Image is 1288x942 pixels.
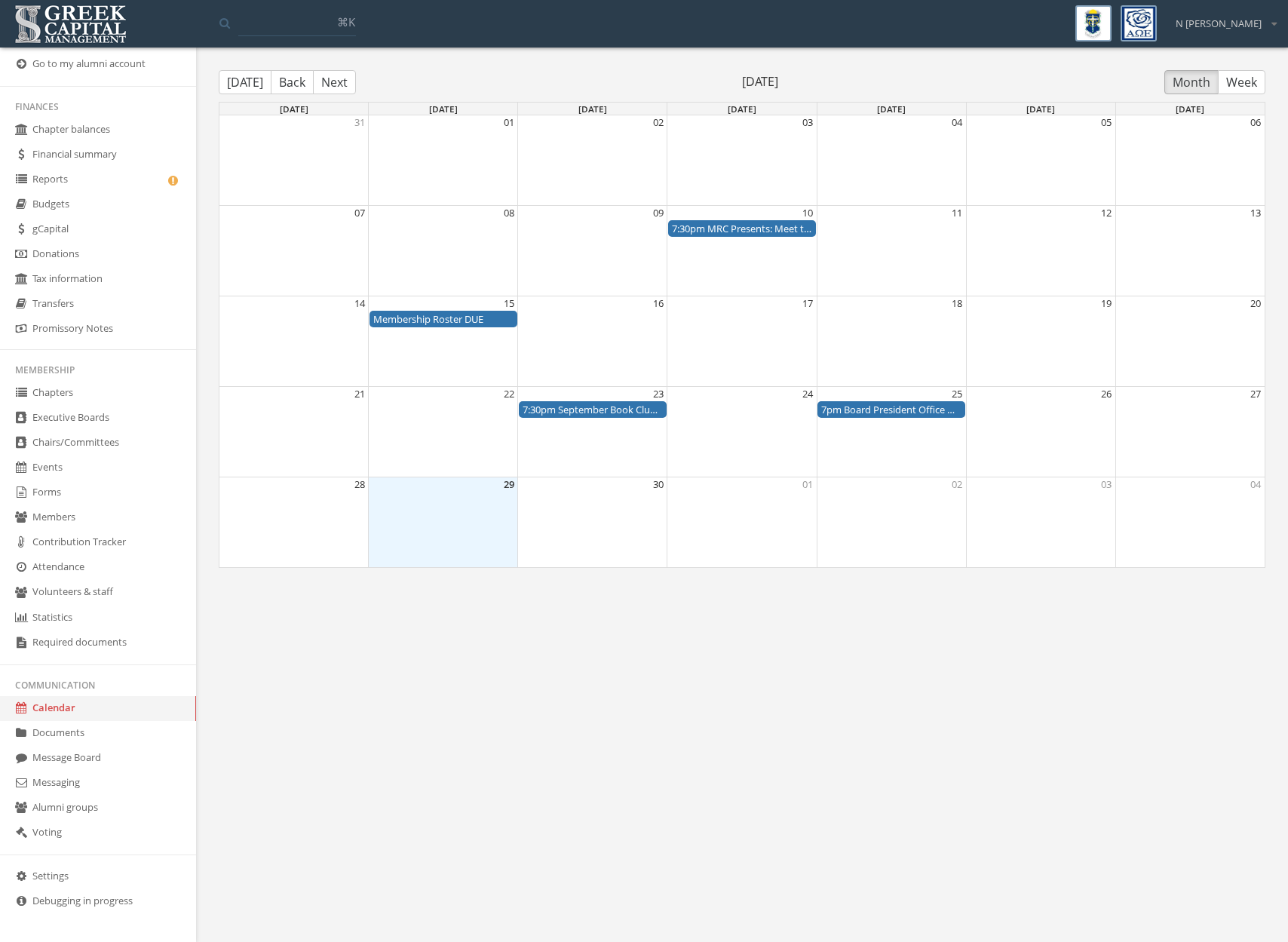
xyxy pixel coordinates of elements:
[1026,103,1055,115] span: [DATE]
[653,477,664,492] button: 30
[429,103,458,115] span: [DATE]
[504,477,514,492] button: 29
[504,296,514,311] button: 15
[1250,387,1261,401] button: 27
[578,103,607,115] span: [DATE]
[523,403,663,417] div: September Book Club (Zoom)
[1101,387,1112,401] button: 26
[653,115,664,130] button: 02
[504,387,514,401] button: 22
[1166,5,1277,31] div: N [PERSON_NAME]
[1176,17,1262,31] span: N [PERSON_NAME]
[1250,206,1261,220] button: 13
[1250,477,1261,492] button: 04
[373,312,514,327] div: Membership Roster DUE
[1101,115,1112,130] button: 05
[802,477,813,492] button: 01
[504,206,514,220] button: 08
[653,206,664,220] button: 09
[354,296,365,311] button: 14
[219,102,1265,569] div: Month View
[504,115,514,130] button: 01
[802,206,813,220] button: 10
[354,206,365,220] button: 07
[271,70,314,94] button: Back
[354,477,365,492] button: 28
[653,296,664,311] button: 16
[354,387,365,401] button: 21
[728,103,756,115] span: [DATE]
[653,387,664,401] button: 23
[356,73,1164,91] span: [DATE]
[1218,70,1265,94] button: Week
[802,115,813,130] button: 03
[1250,115,1261,130] button: 06
[952,477,962,492] button: 02
[313,70,356,94] button: Next
[1101,477,1112,492] button: 03
[1101,206,1112,220] button: 12
[821,403,961,417] div: Board President Office Hours
[1101,296,1112,311] button: 19
[1250,296,1261,311] button: 20
[280,103,308,115] span: [DATE]
[354,115,365,130] button: 31
[1164,70,1219,94] button: Month
[952,296,962,311] button: 18
[952,387,962,401] button: 25
[877,103,906,115] span: [DATE]
[672,222,812,236] div: MRC Presents: Meet the Board of Directors
[952,115,962,130] button: 04
[802,296,813,311] button: 17
[802,387,813,401] button: 24
[219,70,271,94] button: [DATE]
[1176,103,1204,115] span: [DATE]
[952,206,962,220] button: 11
[337,14,355,29] span: ⌘K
